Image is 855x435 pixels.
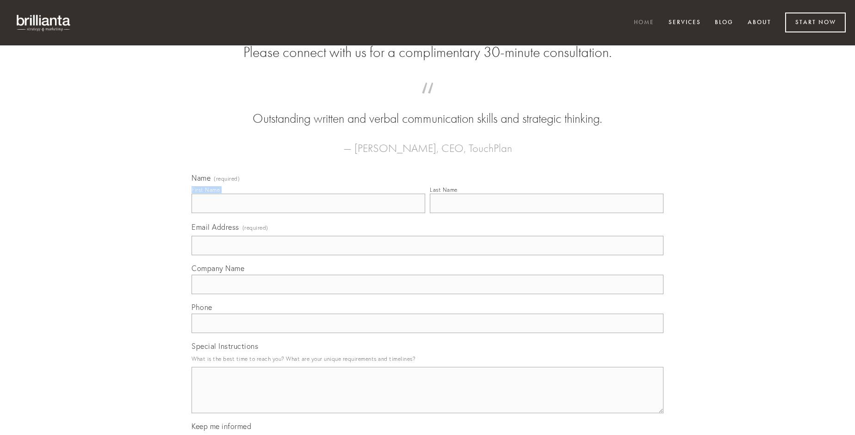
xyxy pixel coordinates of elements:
[742,15,777,31] a: About
[192,353,663,365] p: What is the best time to reach you? What are your unique requirements and timelines?
[709,15,739,31] a: Blog
[214,176,240,182] span: (required)
[192,341,258,351] span: Special Instructions
[192,303,212,312] span: Phone
[192,44,663,61] h2: Please connect with us for a complimentary 30-minute consultation.
[663,15,707,31] a: Services
[785,13,846,32] a: Start Now
[628,15,660,31] a: Home
[192,186,220,193] div: First Name
[206,92,649,110] span: “
[242,221,268,234] span: (required)
[192,422,251,431] span: Keep me informed
[192,173,211,183] span: Name
[206,92,649,128] blockquote: Outstanding written and verbal communication skills and strategic thinking.
[430,186,458,193] div: Last Name
[192,222,239,232] span: Email Address
[9,9,79,36] img: brillianta - research, strategy, marketing
[206,128,649,158] figcaption: — [PERSON_NAME], CEO, TouchPlan
[192,264,244,273] span: Company Name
